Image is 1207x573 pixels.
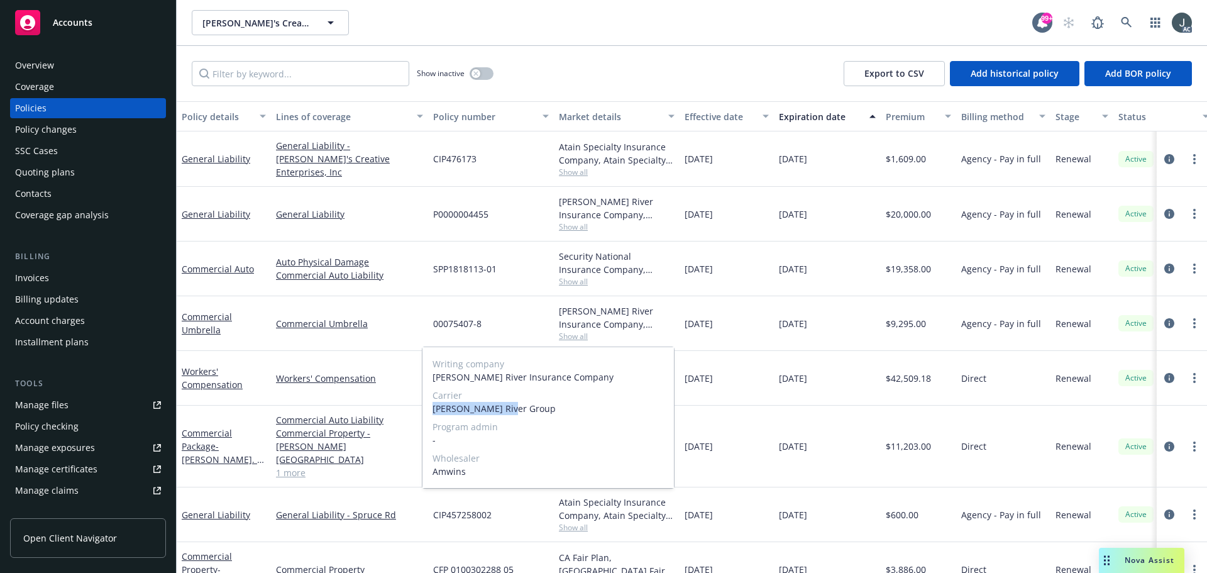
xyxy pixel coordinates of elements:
[971,67,1059,79] span: Add historical policy
[10,438,166,458] a: Manage exposures
[10,416,166,437] a: Policy checking
[1187,439,1202,454] a: more
[177,101,271,131] button: Policy details
[433,262,497,275] span: SPP1818113-01
[1123,263,1149,274] span: Active
[276,208,423,221] a: General Liability
[1143,10,1168,35] a: Switch app
[1105,67,1171,79] span: Add BOR policy
[10,311,166,331] a: Account charges
[961,372,986,385] span: Direct
[779,110,862,123] div: Expiration date
[1056,10,1081,35] a: Start snowing
[559,195,675,221] div: [PERSON_NAME] River Insurance Company, [PERSON_NAME] River Group, Amwins
[433,208,488,221] span: P0000004455
[271,101,428,131] button: Lines of coverage
[886,110,937,123] div: Premium
[950,61,1079,86] button: Add historical policy
[276,426,423,466] a: Commercial Property - [PERSON_NAME][GEOGRAPHIC_DATA]
[182,153,250,165] a: General Liability
[433,389,664,402] span: Carrier
[433,317,482,330] span: 00075407-8
[10,162,166,182] a: Quoting plans
[15,438,95,458] div: Manage exposures
[1050,101,1113,131] button: Stage
[10,141,166,161] a: SSC Cases
[559,304,675,331] div: [PERSON_NAME] River Insurance Company, [PERSON_NAME] River Group, Amwins
[1187,370,1202,386] a: more
[1123,208,1149,220] span: Active
[779,152,807,165] span: [DATE]
[10,55,166,75] a: Overview
[1162,261,1177,276] a: circleInformation
[433,357,664,370] span: Writing company
[961,208,1041,221] span: Agency - Pay in full
[886,262,931,275] span: $19,358.00
[1187,152,1202,167] a: more
[1187,507,1202,522] a: more
[1187,316,1202,331] a: more
[1055,152,1091,165] span: Renewal
[417,68,465,79] span: Show inactive
[276,255,423,269] a: Auto Physical Damage
[182,208,250,220] a: General Liability
[15,395,69,415] div: Manage files
[1055,508,1091,521] span: Renewal
[1123,318,1149,329] span: Active
[10,377,166,390] div: Tools
[680,101,774,131] button: Effective date
[559,221,675,232] span: Show all
[433,370,664,384] span: [PERSON_NAME] River Insurance Company
[961,262,1041,275] span: Agency - Pay in full
[10,481,166,501] a: Manage claims
[10,459,166,479] a: Manage certificates
[559,522,675,533] span: Show all
[428,101,554,131] button: Policy number
[864,67,924,79] span: Export to CSV
[15,481,79,501] div: Manage claims
[433,452,664,465] span: Wholesaler
[779,208,807,221] span: [DATE]
[276,317,423,330] a: Commercial Umbrella
[844,61,945,86] button: Export to CSV
[1162,370,1177,386] a: circleInformation
[182,110,252,123] div: Policy details
[10,205,166,225] a: Coverage gap analysis
[1162,316,1177,331] a: circleInformation
[182,365,243,391] a: Workers' Compensation
[1118,110,1195,123] div: Status
[961,508,1041,521] span: Agency - Pay in full
[685,110,755,123] div: Effective date
[961,317,1041,330] span: Agency - Pay in full
[276,413,423,426] a: Commercial Auto Liability
[886,440,931,453] span: $11,203.00
[182,263,254,275] a: Commercial Auto
[433,433,664,447] span: -
[886,372,931,385] span: $42,509.18
[886,152,926,165] span: $1,609.00
[276,508,423,521] a: General Liability - Spruce Rd
[15,98,47,118] div: Policies
[1099,548,1115,573] div: Drag to move
[779,440,807,453] span: [DATE]
[276,110,409,123] div: Lines of coverage
[886,317,926,330] span: $9,295.00
[685,372,713,385] span: [DATE]
[182,311,232,336] a: Commercial Umbrella
[276,466,423,479] a: 1 more
[53,18,92,28] span: Accounts
[559,496,675,522] div: Atain Specialty Insurance Company, Atain Specialty Insurance Company, Burns & [PERSON_NAME]
[779,317,807,330] span: [DATE]
[1114,10,1139,35] a: Search
[1123,372,1149,384] span: Active
[10,98,166,118] a: Policies
[15,459,97,479] div: Manage certificates
[685,152,713,165] span: [DATE]
[685,317,713,330] span: [DATE]
[15,55,54,75] div: Overview
[10,184,166,204] a: Contacts
[1084,61,1192,86] button: Add BOR policy
[10,502,166,522] a: Manage BORs
[10,268,166,288] a: Invoices
[15,332,89,352] div: Installment plans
